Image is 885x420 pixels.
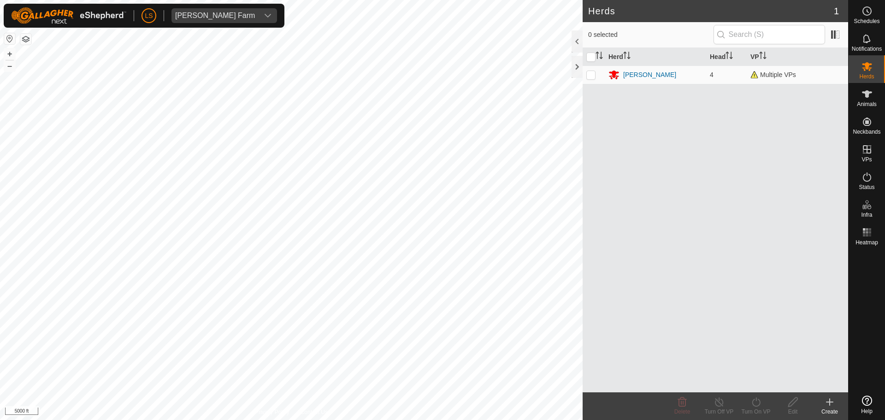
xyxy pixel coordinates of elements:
span: Notifications [852,46,882,52]
span: Help [861,408,873,414]
div: dropdown trigger [259,8,277,23]
input: Search (S) [714,25,825,44]
span: Neckbands [853,129,880,135]
div: Turn On VP [737,408,774,416]
th: Herd [605,48,706,66]
div: [PERSON_NAME] Farm [175,12,255,19]
th: Head [706,48,747,66]
p-sorticon: Activate to sort [726,53,733,60]
span: Multiple VPs [750,71,796,78]
div: Turn Off VP [701,408,737,416]
h2: Herds [588,6,834,17]
button: Map Layers [20,34,31,45]
div: [PERSON_NAME] [623,70,676,80]
span: Infra [861,212,872,218]
span: Delete [674,408,690,415]
span: VPs [861,157,872,162]
span: 4 [710,71,714,78]
div: Edit [774,408,811,416]
button: + [4,48,15,59]
span: Status [859,184,874,190]
a: Help [849,392,885,418]
span: Herds [859,74,874,79]
span: LS [145,11,153,21]
span: 0 selected [588,30,714,40]
span: Schedules [854,18,879,24]
span: Animals [857,101,877,107]
p-sorticon: Activate to sort [596,53,603,60]
p-sorticon: Activate to sort [759,53,767,60]
span: Moffitt Farm [171,8,259,23]
span: 1 [834,4,839,18]
p-sorticon: Activate to sort [623,53,631,60]
button: Reset Map [4,33,15,44]
th: VP [747,48,848,66]
a: Contact Us [301,408,328,416]
img: Gallagher Logo [11,7,126,24]
div: Create [811,408,848,416]
span: Heatmap [855,240,878,245]
button: – [4,60,15,71]
a: Privacy Policy [255,408,289,416]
